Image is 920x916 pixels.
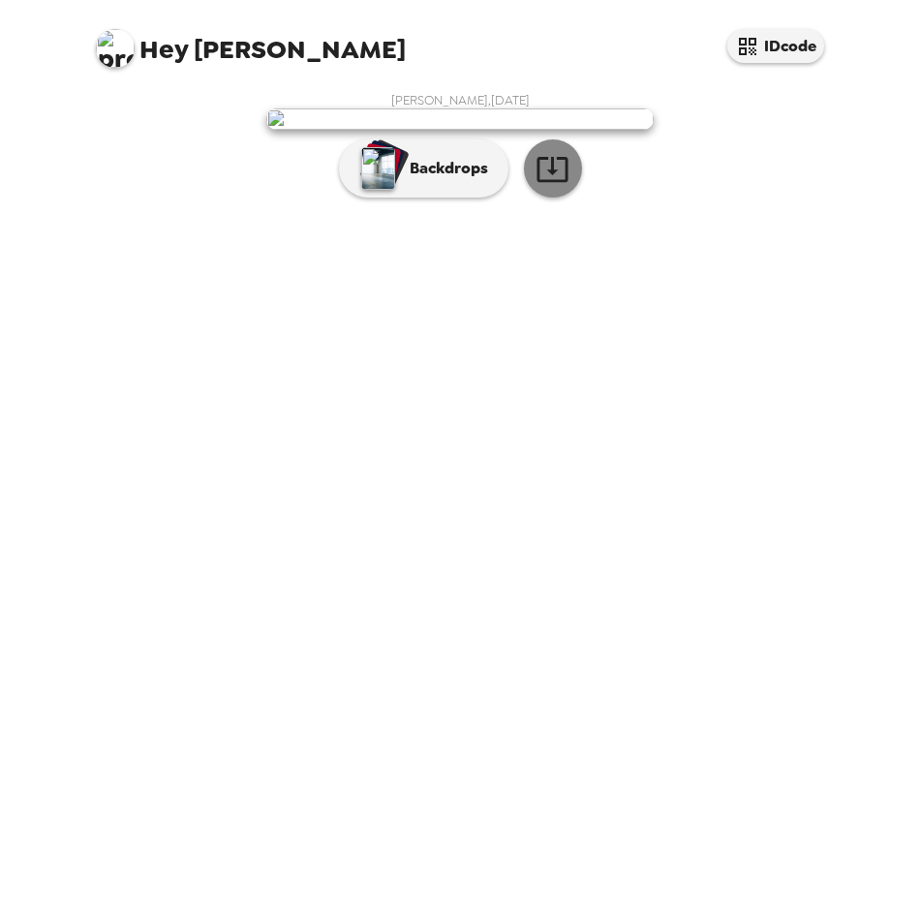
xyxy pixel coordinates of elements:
[266,108,654,130] img: user
[96,29,135,68] img: profile pic
[339,139,508,198] button: Backdrops
[391,92,530,108] span: [PERSON_NAME] , [DATE]
[400,157,488,180] p: Backdrops
[727,29,824,63] button: IDcode
[139,32,188,67] span: Hey
[96,19,406,63] span: [PERSON_NAME]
